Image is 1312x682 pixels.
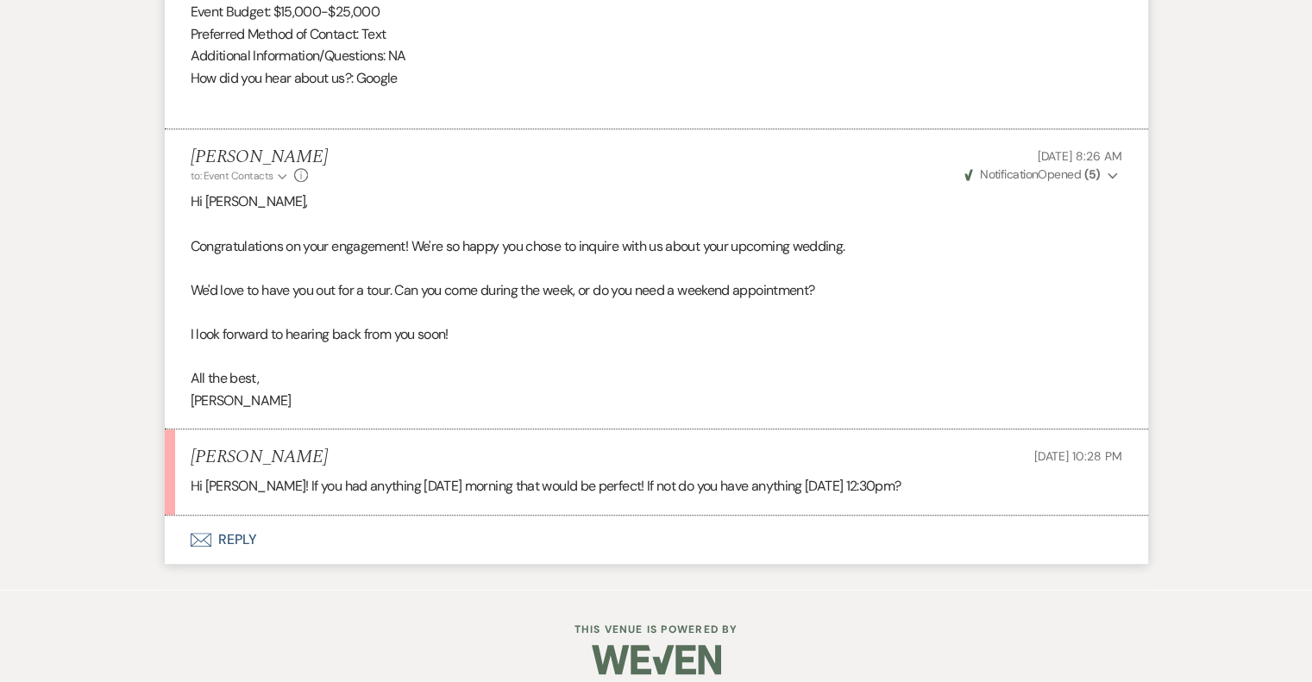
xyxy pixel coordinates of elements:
[980,166,1038,182] span: Notification
[191,447,328,468] h5: [PERSON_NAME]
[964,166,1101,182] span: Opened
[191,169,273,183] span: to: Event Contacts
[191,191,1122,213] p: Hi [PERSON_NAME],
[191,279,1122,302] p: We'd love to have you out for a tour. Can you come during the week, or do you need a weekend appo...
[191,325,449,343] span: I look forward to hearing back from you soon!
[191,237,845,255] span: Congratulations on your engagement! We're so happy you chose to inquire with us about your upcomi...
[191,390,1122,412] p: [PERSON_NAME]
[165,516,1148,564] button: Reply
[1037,148,1121,164] span: [DATE] 8:26 AM
[962,166,1122,184] button: NotificationOpened (5)
[191,147,328,168] h5: [PERSON_NAME]
[191,369,260,387] span: All the best,
[1083,166,1100,182] strong: ( 5 )
[191,475,1122,497] p: Hi [PERSON_NAME]! If you had anything [DATE] morning that would be perfect! If not do you have an...
[191,168,290,184] button: to: Event Contacts
[1034,448,1122,464] span: [DATE] 10:28 PM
